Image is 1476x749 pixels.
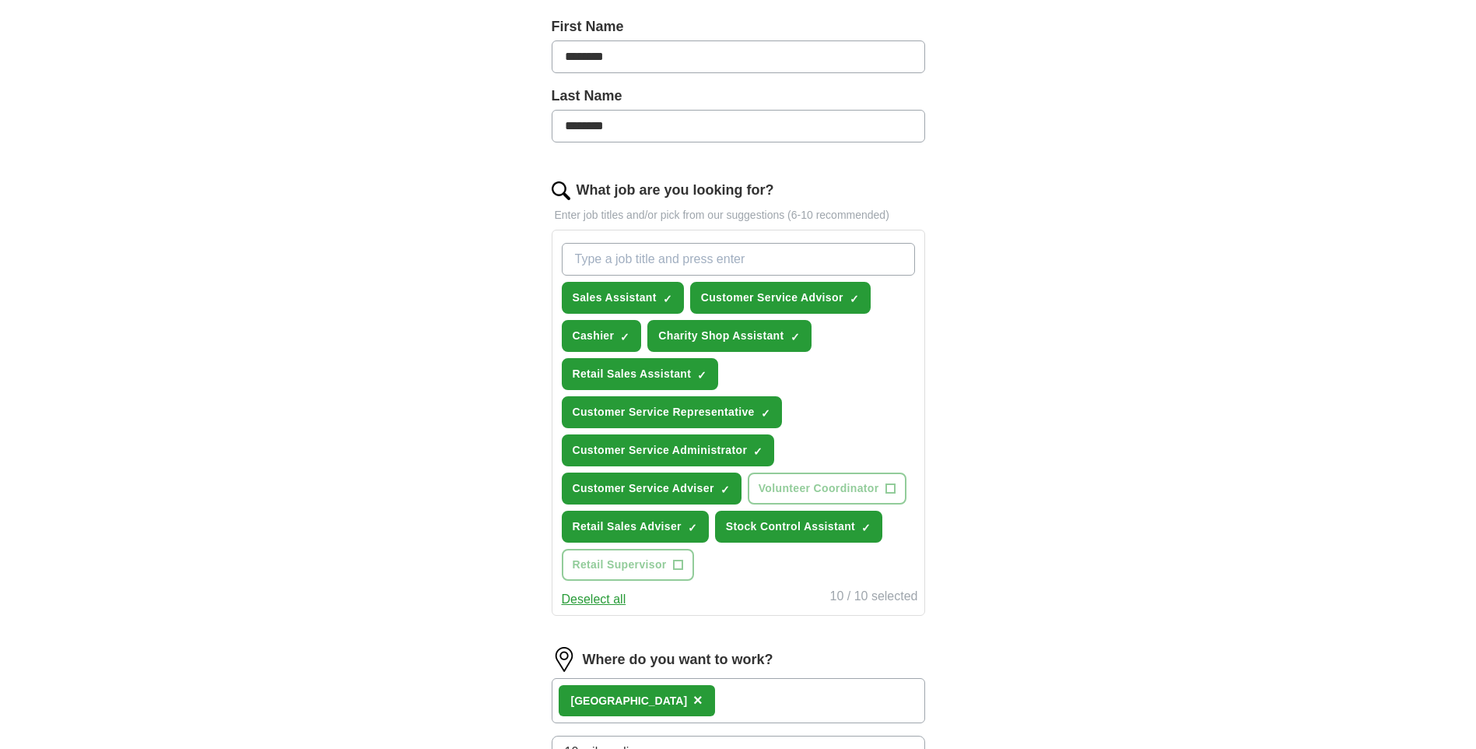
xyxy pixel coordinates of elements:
[647,320,811,352] button: Charity Shop Assistant✓
[552,207,925,223] p: Enter job titles and/or pick from our suggestions (6-10 recommended)
[562,243,915,276] input: Type a job title and press enter
[663,293,672,305] span: ✓
[562,590,626,609] button: Deselect all
[562,549,694,581] button: Retail Supervisor
[583,649,773,670] label: Where do you want to work?
[761,407,770,420] span: ✓
[562,473,742,505] button: Customer Service Adviser✓
[830,587,918,609] div: 10 / 10 selected
[759,480,879,497] span: Volunteer Coordinator
[690,282,871,314] button: Customer Service Advisor✓
[573,366,692,382] span: Retail Sales Assistant
[620,331,629,343] span: ✓
[697,369,706,382] span: ✓
[552,86,925,107] label: Last Name
[850,293,859,305] span: ✓
[562,434,775,466] button: Customer Service Administrator✓
[573,328,615,344] span: Cashier
[573,557,667,573] span: Retail Supervisor
[552,647,577,672] img: location.png
[573,442,748,459] span: Customer Service Administrator
[573,290,657,306] span: Sales Assistant
[753,445,763,458] span: ✓
[720,484,730,496] span: ✓
[726,519,855,535] span: Stock Control Assistant
[552,16,925,37] label: First Name
[577,180,774,201] label: What job are you looking for?
[658,328,784,344] span: Charity Shop Assistant
[562,396,782,428] button: Customer Service Representative✓
[861,522,871,534] span: ✓
[562,358,719,390] button: Retail Sales Assistant✓
[552,181,570,200] img: search.png
[573,404,755,420] span: Customer Service Representative
[791,331,800,343] span: ✓
[688,522,697,534] span: ✓
[573,519,682,535] span: Retail Sales Adviser
[715,511,882,543] button: Stock Control Assistant✓
[562,320,642,352] button: Cashier✓
[748,473,906,505] button: Volunteer Coordinator
[562,282,684,314] button: Sales Assistant✓
[571,693,688,709] div: [GEOGRAPHIC_DATA]
[693,691,703,709] span: ×
[693,689,703,712] button: ×
[573,480,714,497] span: Customer Service Adviser
[562,511,709,543] button: Retail Sales Adviser✓
[701,290,843,306] span: Customer Service Advisor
